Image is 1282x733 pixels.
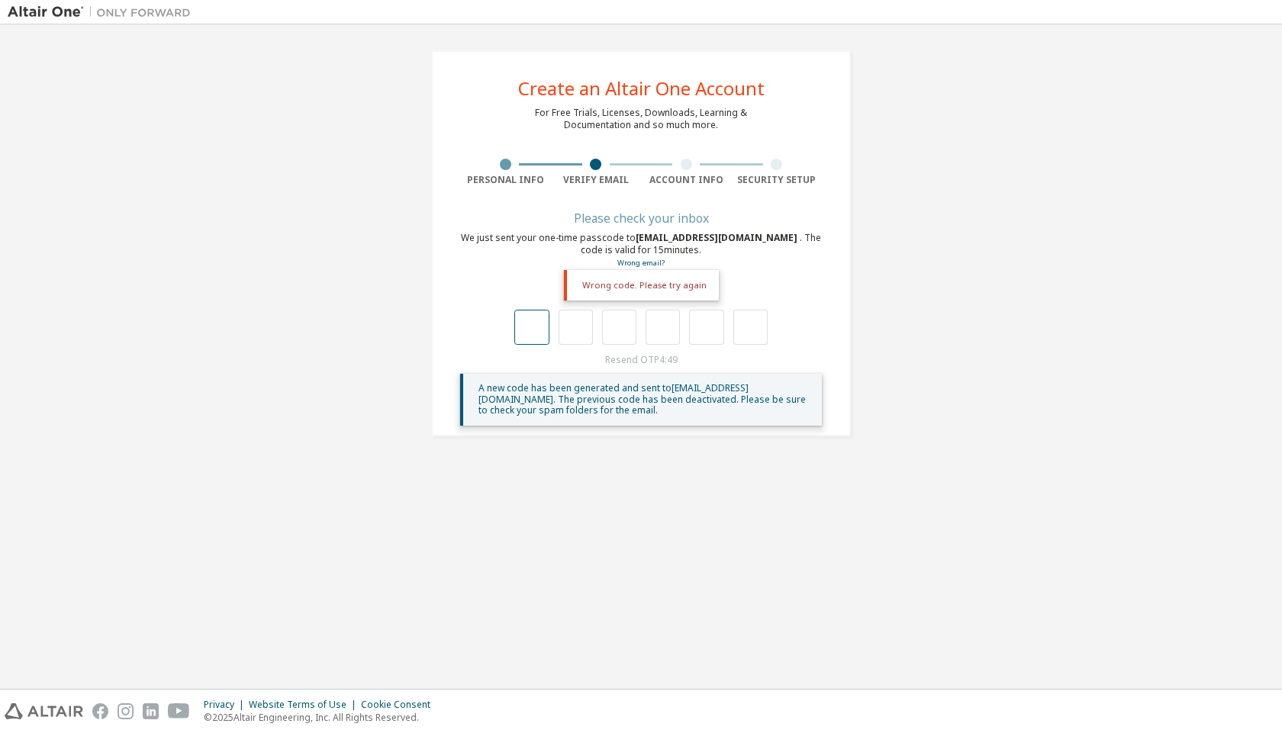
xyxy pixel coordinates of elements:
[551,174,642,186] div: Verify Email
[478,381,806,416] span: A new code has been generated and sent to [EMAIL_ADDRESS][DOMAIN_NAME] . The previous code has be...
[564,270,719,301] div: Wrong code. Please try again
[143,703,159,719] img: linkedin.svg
[249,699,361,711] div: Website Terms of Use
[8,5,198,20] img: Altair One
[460,174,551,186] div: Personal Info
[460,214,822,223] div: Please check your inbox
[617,258,665,268] a: Go back to the registration form
[118,703,134,719] img: instagram.svg
[460,232,822,269] div: We just sent your one-time passcode to . The code is valid for 15 minutes.
[204,711,440,724] p: © 2025 Altair Engineering, Inc. All Rights Reserved.
[5,703,83,719] img: altair_logo.svg
[636,231,800,244] span: [EMAIL_ADDRESS][DOMAIN_NAME]
[535,107,747,131] div: For Free Trials, Licenses, Downloads, Learning & Documentation and so much more.
[204,699,249,711] div: Privacy
[732,174,823,186] div: Security Setup
[641,174,732,186] div: Account Info
[168,703,190,719] img: youtube.svg
[92,703,108,719] img: facebook.svg
[518,79,765,98] div: Create an Altair One Account
[361,699,440,711] div: Cookie Consent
